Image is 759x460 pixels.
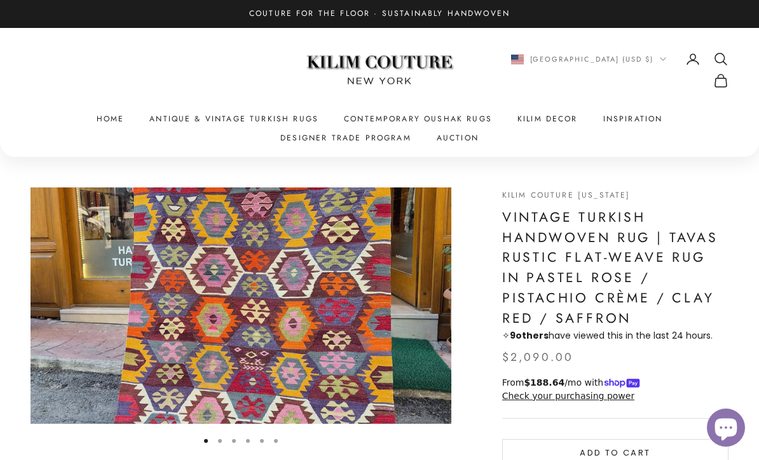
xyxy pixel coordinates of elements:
a: Antique & Vintage Turkish Rugs [149,112,318,125]
a: Home [97,112,125,125]
img: Collector-quality vintage Turkish kilim, flat-woven and artisanal – perfect as a bohemian geometr... [31,187,451,424]
span: [GEOGRAPHIC_DATA] (USD $) [530,53,654,65]
img: United States [511,55,524,64]
nav: Primary navigation [31,112,728,145]
p: ✧ have viewed this in the last 24 hours. [502,328,728,343]
strong: others [510,329,549,342]
nav: Secondary navigation [484,51,728,88]
button: Change country or currency [511,53,667,65]
a: Kilim Couture [US_STATE] [502,189,631,201]
inbox-online-store-chat: Shopify online store chat [703,409,749,450]
a: Inspiration [603,112,663,125]
a: Contemporary Oushak Rugs [344,112,492,125]
a: Auction [437,132,479,144]
summary: Kilim Decor [517,112,578,125]
sale-price: $2,090.00 [502,348,574,366]
div: Item 1 of 6 [31,187,451,424]
h1: Vintage Turkish Handwoven Rug | Tavas Rustic Flat-Weave Rug in Pastel Rose / Pistachio Crème / Cl... [502,207,728,328]
img: Logo of Kilim Couture New York [300,40,459,100]
p: Couture for the Floor · Sustainably Handwoven [249,8,510,20]
a: Designer Trade Program [280,132,411,144]
span: 9 [510,329,516,342]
